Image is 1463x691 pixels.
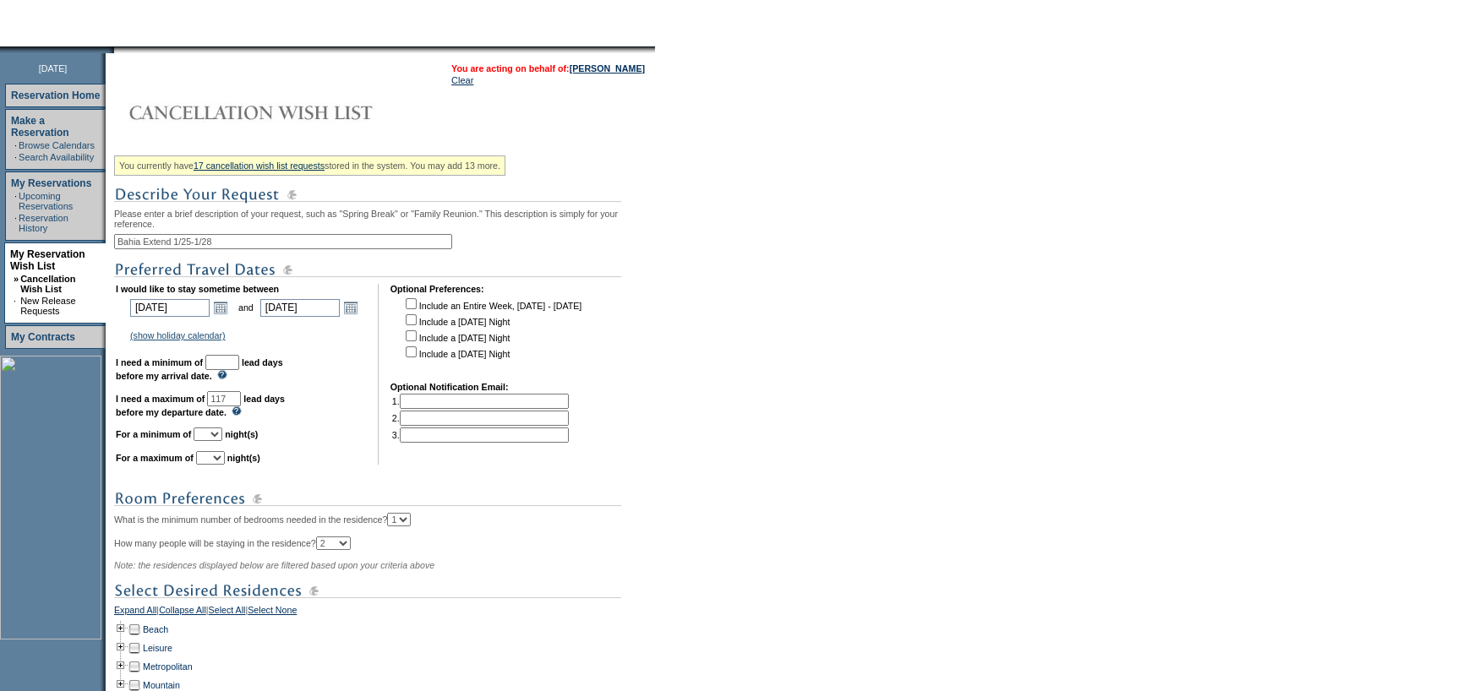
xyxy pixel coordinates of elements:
[116,394,205,404] b: I need a maximum of
[11,331,75,343] a: My Contracts
[227,453,260,463] b: night(s)
[108,46,114,53] img: promoShadowLeftCorner.gif
[10,248,85,272] a: My Reservation Wish List
[116,357,283,381] b: lead days before my arrival date.
[116,357,203,367] b: I need a minimum of
[159,605,206,620] a: Collapse All
[341,298,360,317] a: Open the calendar popup.
[19,213,68,233] a: Reservation History
[19,140,95,150] a: Browse Calendars
[39,63,68,73] span: [DATE]
[402,296,581,370] td: Include an Entire Week, [DATE] - [DATE] Include a [DATE] Night Include a [DATE] Night Include a [...
[392,394,569,409] td: 1.
[114,46,116,53] img: blank.gif
[14,140,17,150] td: ·
[11,90,100,101] a: Reservation Home
[392,411,569,426] td: 2.
[20,296,75,316] a: New Release Requests
[143,643,172,653] a: Leisure
[14,213,17,233] td: ·
[211,298,230,317] a: Open the calendar popup.
[114,605,156,620] a: Expand All
[114,560,434,570] span: Note: the residences displayed below are filtered based upon your criteria above
[11,177,91,189] a: My Reservations
[116,284,279,294] b: I would like to stay sometime between
[114,95,452,129] img: Cancellation Wish List
[130,330,226,340] a: (show holiday calendar)
[390,382,509,392] b: Optional Notification Email:
[114,488,621,509] img: subTtlRoomPreferences.gif
[116,453,194,463] b: For a maximum of
[225,429,258,439] b: night(s)
[116,429,191,439] b: For a minimum of
[19,152,94,162] a: Search Availability
[143,661,193,672] a: Metropolitan
[14,152,17,162] td: ·
[248,605,297,620] a: Select None
[143,680,180,690] a: Mountain
[11,115,69,139] a: Make a Reservation
[14,296,19,316] td: ·
[392,427,569,443] td: 3.
[116,394,285,417] b: lead days before my departure date.
[570,63,645,73] a: [PERSON_NAME]
[130,299,210,317] input: Date format: M/D/Y. Shortcut keys: [T] for Today. [UP] or [.] for Next Day. [DOWN] or [,] for Pre...
[14,274,19,284] b: »
[114,605,651,620] div: | | |
[236,296,256,319] td: and
[451,63,645,73] span: You are acting on behalf of:
[390,284,484,294] b: Optional Preferences:
[194,161,325,171] a: 17 cancellation wish list requests
[143,624,168,634] a: Beach
[260,299,340,317] input: Date format: M/D/Y. Shortcut keys: [T] for Today. [UP] or [.] for Next Day. [DOWN] or [,] for Pre...
[19,191,73,211] a: Upcoming Reservations
[232,406,242,416] img: questionMark_lightBlue.gif
[451,75,473,85] a: Clear
[217,370,227,379] img: questionMark_lightBlue.gif
[114,155,505,176] div: You currently have stored in the system. You may add 13 more.
[20,274,75,294] a: Cancellation Wish List
[14,191,17,211] td: ·
[209,605,246,620] a: Select All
